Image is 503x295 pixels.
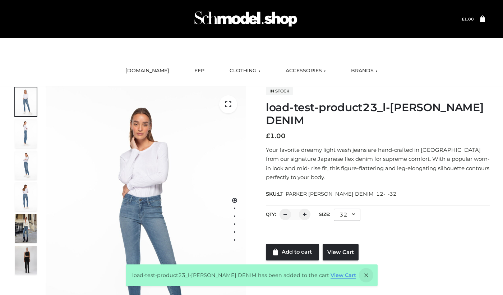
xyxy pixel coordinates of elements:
img: 49df5f96394c49d8b5cbdcda3511328a.HD-1080p-2.5Mbps-49301101_thumbnail.jpg [15,246,37,274]
img: Schmodel Admin 964 [192,5,300,33]
label: Size: [319,212,330,217]
label: QTY: [266,212,276,217]
img: 2001KLX-Ava-skinny-cove-1-scaled_9b141654-9513-48e5-b76c-3dc7db129200.jpg [15,87,37,116]
a: BRANDS [346,63,383,79]
span: SKU: [266,190,397,198]
a: FFP [189,63,210,79]
p: Your favorite dreamy light wash jeans are hand-crafted in [GEOGRAPHIC_DATA] from our signature Ja... [266,145,490,182]
a: Add to cart [266,244,319,260]
div: 32 [334,209,360,221]
a: ACCESSORIES [280,63,331,79]
img: Bowery-Skinny_Cove-1.jpg [15,214,37,243]
a: View Cart [323,244,359,260]
a: View Cart [331,272,356,278]
span: £ [462,17,464,22]
h1: load-test-product23_l-[PERSON_NAME] DENIM [266,101,490,127]
bdi: 1.00 [266,132,286,140]
img: 2001KLX-Ava-skinny-cove-2-scaled_32c0e67e-5e94-449c-a916-4c02a8c03427.jpg [15,182,37,211]
img: 2001KLX-Ava-skinny-cove-3-scaled_eb6bf915-b6b9-448f-8c6c-8cabb27fd4b2.jpg [15,151,37,180]
span: In stock [266,87,293,95]
div: load-test-product23_l-[PERSON_NAME] DENIM has been added to the cart [126,264,378,286]
span: £ [266,132,270,140]
a: [DOMAIN_NAME] [120,63,175,79]
img: 2001KLX-Ava-skinny-cove-4-scaled_4636a833-082b-4702-abec-fd5bf279c4fc.jpg [15,119,37,148]
a: CLOTHING [224,63,266,79]
bdi: 1.00 [462,17,474,22]
span: LT_PARKER [PERSON_NAME] DENIM_12-_-32 [278,191,397,197]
